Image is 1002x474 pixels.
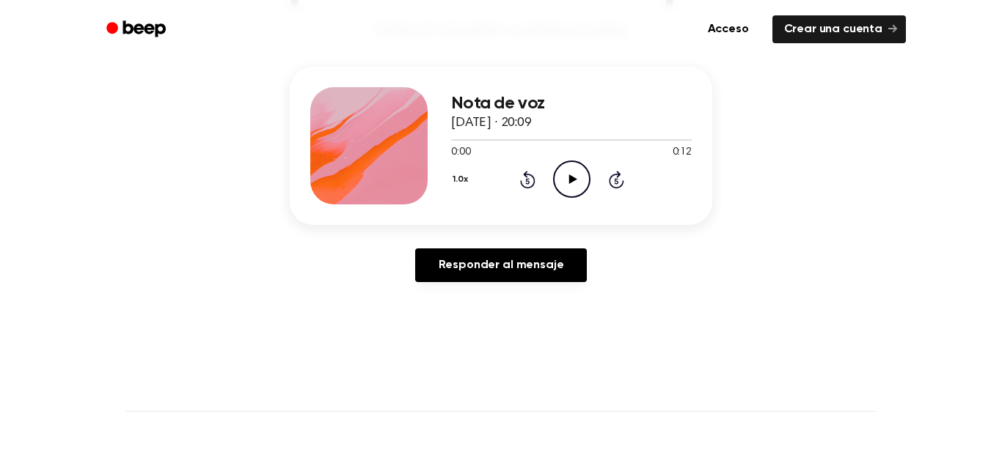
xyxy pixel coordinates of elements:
[415,248,588,282] a: Responder al mensaje
[451,167,473,192] button: 1.0x
[453,175,467,184] font: 1.0x
[784,23,882,35] font: Crear una cuenta
[693,12,764,46] a: Acceso
[439,259,564,271] font: Responder al mensaje
[451,116,532,130] font: [DATE] · 20:09
[673,147,692,158] font: 0:12
[451,95,544,112] font: Nota de voz
[451,147,470,158] font: 0:00
[772,15,906,43] a: Crear una cuenta
[96,15,179,44] a: Bip
[708,23,749,35] font: Acceso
